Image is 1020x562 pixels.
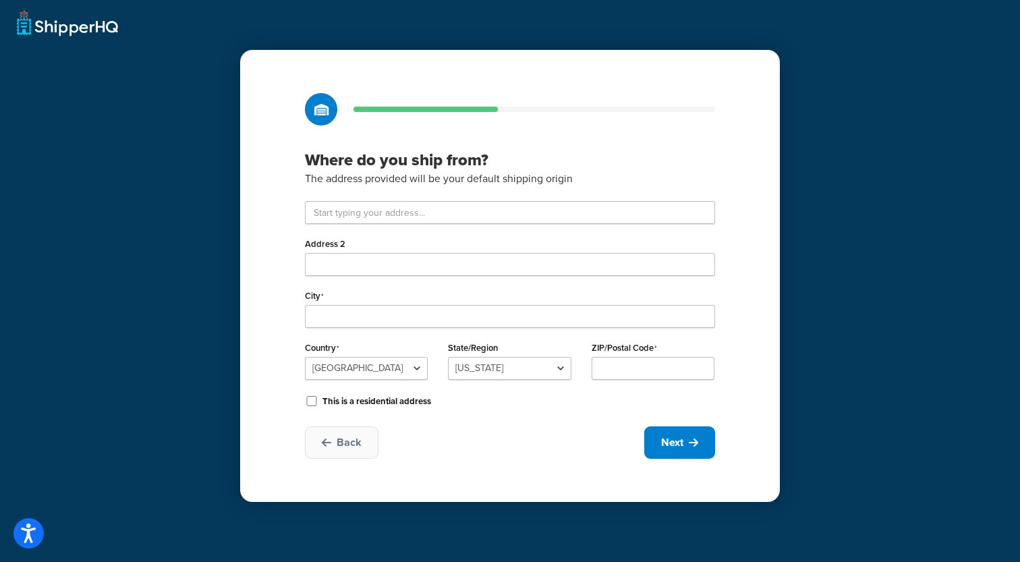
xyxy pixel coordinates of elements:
[322,395,431,408] label: This is a residential address
[305,426,378,459] button: Back
[448,343,498,353] label: State/Region
[644,426,715,459] button: Next
[661,435,683,450] span: Next
[305,343,339,354] label: Country
[592,343,657,354] label: ZIP/Postal Code
[305,291,324,302] label: City
[305,150,715,170] h3: Where do you ship from?
[305,170,715,188] p: The address provided will be your default shipping origin
[305,201,715,224] input: Start typing your address...
[305,239,345,249] label: Address 2
[337,435,362,450] span: Back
